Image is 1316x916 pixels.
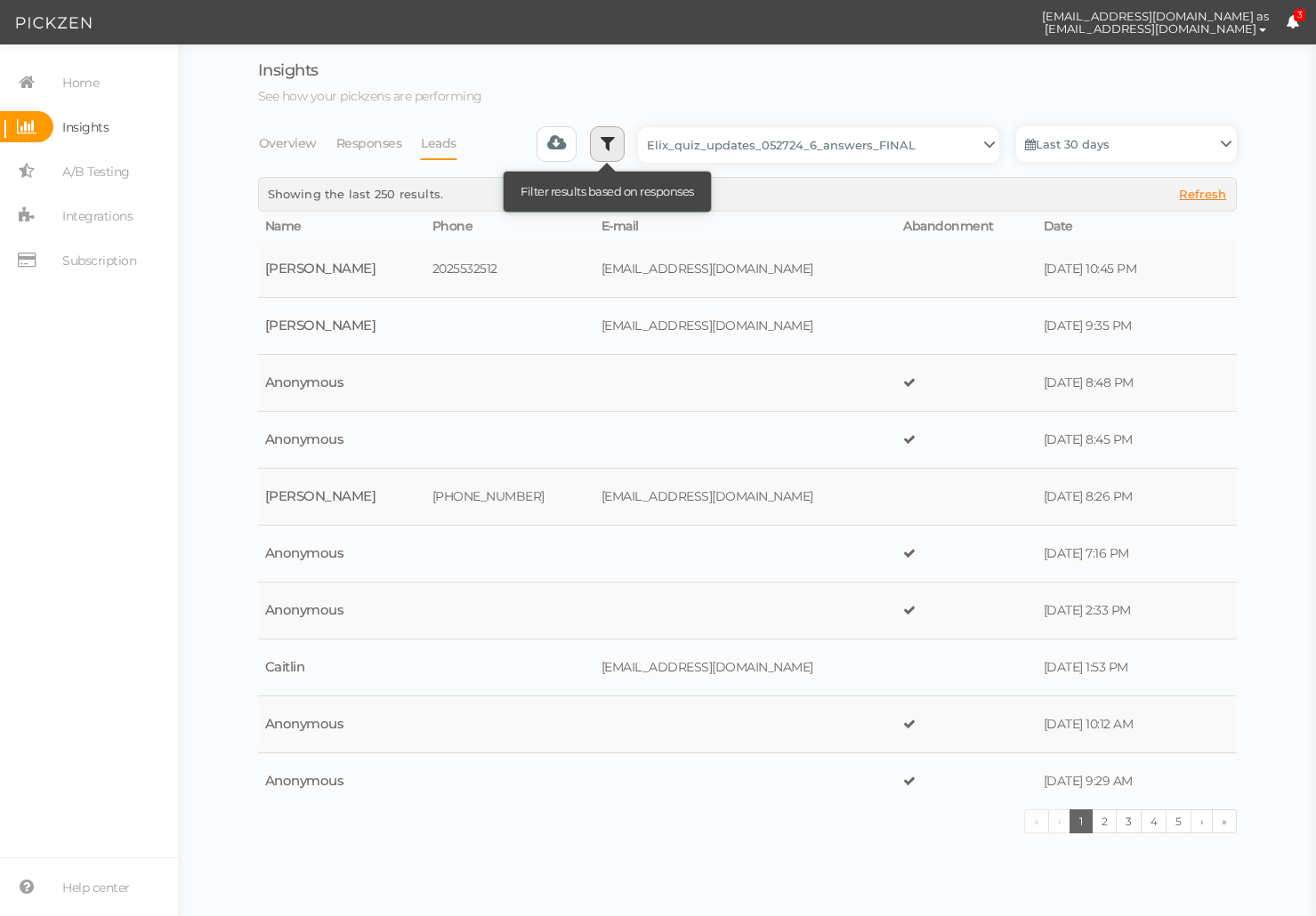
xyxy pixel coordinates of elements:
[258,526,1237,583] tr: Anonymous [DATE] 7:16 PM
[62,113,109,141] span: Insights
[425,469,594,526] td: [PHONE_NUMBER]
[258,126,318,160] a: Overview
[425,241,594,298] td: 2025532512
[265,218,302,234] span: Name
[1116,809,1142,833] a: 3
[258,412,1237,469] tr: Anonymous [DATE] 8:45 PM
[258,355,1237,412] tr: Anonymous [DATE] 8:48 PM
[903,218,994,234] span: Abandonment
[420,126,475,160] li: Leads
[1037,298,1180,355] td: [DATE] 9:35 PM
[594,639,897,696] td: [EMAIL_ADDRESS][DOMAIN_NAME]
[258,753,425,810] td: Anonymous
[258,583,425,639] td: Anonymous
[258,355,425,412] td: Anonymous
[594,298,897,355] td: [EMAIL_ADDRESS][DOMAIN_NAME]
[258,696,1237,753] tr: Anonymous [DATE] 10:12 AM
[258,88,482,104] span: See how your pickzens are performing
[1141,809,1167,833] a: 4
[62,157,130,186] span: A/B Testing
[1092,809,1118,833] a: 2
[594,241,897,298] td: [EMAIL_ADDRESS][DOMAIN_NAME]
[1045,21,1256,36] span: [EMAIL_ADDRESS][DOMAIN_NAME]
[1037,753,1180,810] td: [DATE] 9:29 AM
[1037,355,1180,412] td: [DATE] 8:48 PM
[594,469,897,526] td: [EMAIL_ADDRESS][DOMAIN_NAME]
[62,68,99,97] span: Home
[1166,809,1191,833] a: 5
[508,176,706,206] div: Filter results based on responses
[601,218,639,234] span: E-mail
[1037,583,1180,639] td: [DATE] 2:33 PM
[1037,469,1180,526] td: [DATE] 8:26 PM
[994,7,1025,38] img: cd8312e7a6b0c0157f3589280924bf3e
[258,60,319,80] span: Insights
[258,753,1237,810] tr: Anonymous [DATE] 9:29 AM
[258,526,425,583] td: Anonymous
[258,298,1237,355] tr: [PERSON_NAME] [EMAIL_ADDRESS][DOMAIN_NAME] [DATE] 9:35 PM
[1037,526,1180,583] td: [DATE] 7:16 PM
[258,469,1237,526] tr: [PERSON_NAME] [PHONE_NUMBER] [EMAIL_ADDRESS][DOMAIN_NAME] [DATE] 8:26 PM
[268,187,444,201] span: Showing the last 250 results.
[258,298,425,355] td: [PERSON_NAME]
[1212,809,1237,833] a: »
[258,583,1237,639] tr: Anonymous [DATE] 2:33 PM
[1037,639,1180,696] td: [DATE] 1:53 PM
[1016,126,1237,162] a: Last 30 days
[1037,412,1180,469] td: [DATE] 8:45 PM
[432,218,473,234] span: Phone
[1179,187,1226,201] span: Refresh
[1294,9,1306,22] span: 3
[1037,241,1180,298] td: [DATE] 10:45 PM
[258,639,425,696] td: Caitlin
[62,873,130,902] span: Help center
[1044,218,1073,234] span: Date
[1042,10,1269,22] span: [EMAIL_ADDRESS][DOMAIN_NAME] as
[62,246,136,275] span: Subscription
[335,126,421,160] li: Responses
[258,241,425,298] td: [PERSON_NAME]
[16,12,92,34] img: Pickzen logo
[1025,1,1286,44] button: [EMAIL_ADDRESS][DOMAIN_NAME] as [EMAIL_ADDRESS][DOMAIN_NAME]
[258,412,425,469] td: Anonymous
[1037,696,1180,753] td: [DATE] 10:12 AM
[420,126,457,160] a: Leads
[335,126,403,160] a: Responses
[258,126,335,160] li: Overview
[258,696,425,753] td: Anonymous
[62,202,133,230] span: Integrations
[258,469,425,526] td: [PERSON_NAME]
[1070,809,1093,833] a: 1
[1191,809,1214,833] a: ›
[258,241,1237,298] tr: [PERSON_NAME] 2025532512 [EMAIL_ADDRESS][DOMAIN_NAME] [DATE] 10:45 PM
[258,639,1237,696] tr: Caitlin [EMAIL_ADDRESS][DOMAIN_NAME] [DATE] 1:53 PM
